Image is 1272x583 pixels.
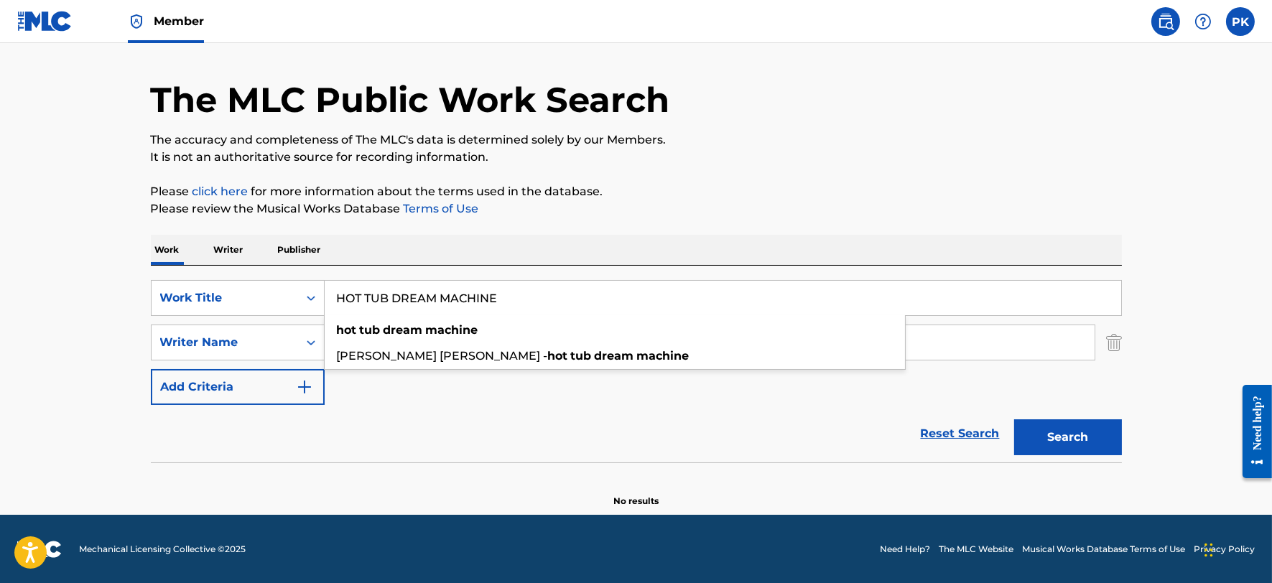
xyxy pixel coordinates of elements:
p: Publisher [274,235,325,265]
button: Search [1014,419,1122,455]
span: Member [154,13,204,29]
img: Delete Criterion [1106,325,1122,360]
p: No results [613,477,659,508]
strong: hot [337,323,357,337]
h1: The MLC Public Work Search [151,78,670,121]
strong: hot [548,349,568,363]
a: Public Search [1151,7,1180,36]
a: Privacy Policy [1194,543,1255,556]
p: Please review the Musical Works Database [151,200,1122,218]
strong: dream [595,349,634,363]
div: Help [1189,7,1217,36]
strong: machine [426,323,478,337]
a: Terms of Use [401,202,479,215]
div: Drag [1204,528,1213,572]
strong: dream [384,323,423,337]
strong: tub [360,323,381,337]
div: Work Title [160,289,289,307]
a: click here [192,185,249,198]
a: Musical Works Database Terms of Use [1022,543,1185,556]
img: logo [17,541,62,558]
iframe: Chat Widget [1200,514,1272,583]
p: Please for more information about the terms used in the database. [151,183,1122,200]
a: The MLC Website [939,543,1013,556]
p: It is not an authoritative source for recording information. [151,149,1122,166]
span: [PERSON_NAME] [PERSON_NAME] - [337,349,548,363]
strong: machine [637,349,690,363]
form: Search Form [151,280,1122,462]
img: 9d2ae6d4665cec9f34b9.svg [296,378,313,396]
img: Top Rightsholder [128,13,145,30]
button: Add Criteria [151,369,325,405]
p: Writer [210,235,248,265]
div: User Menu [1226,7,1255,36]
iframe: Resource Center [1232,373,1272,489]
p: The accuracy and completeness of The MLC's data is determined solely by our Members. [151,131,1122,149]
p: Work [151,235,184,265]
img: MLC Logo [17,11,73,32]
span: Mechanical Licensing Collective © 2025 [79,543,246,556]
div: Writer Name [160,334,289,351]
img: search [1157,13,1174,30]
img: help [1194,13,1212,30]
a: Reset Search [914,418,1007,449]
strong: tub [571,349,592,363]
a: Need Help? [880,543,930,556]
